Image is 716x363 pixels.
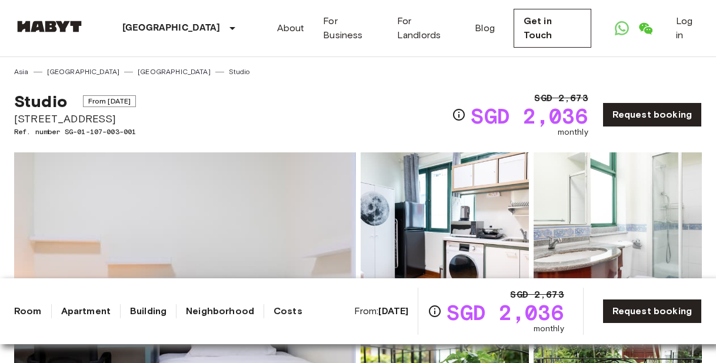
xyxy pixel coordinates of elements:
[130,304,166,318] a: Building
[428,304,442,318] svg: Check cost overview for full price breakdown. Please note that discounts apply to new joiners onl...
[14,21,85,32] img: Habyt
[676,14,702,42] a: Log in
[14,126,136,137] span: Ref. number SG-01-107-003-001
[14,91,67,111] span: Studio
[397,14,456,42] a: For Landlords
[274,304,302,318] a: Costs
[471,105,588,126] span: SGD 2,036
[378,305,408,317] b: [DATE]
[534,91,588,105] span: SGD 2,673
[83,95,136,107] span: From [DATE]
[61,304,111,318] a: Apartment
[534,152,702,307] img: Picture of unit SG-01-107-003-001
[602,299,702,324] a: Request booking
[47,66,120,77] a: [GEOGRAPHIC_DATA]
[14,304,42,318] a: Room
[323,14,378,42] a: For Business
[138,66,211,77] a: [GEOGRAPHIC_DATA]
[475,21,495,35] a: Blog
[186,304,254,318] a: Neighborhood
[122,21,221,35] p: [GEOGRAPHIC_DATA]
[510,288,564,302] span: SGD 2,673
[602,102,702,127] a: Request booking
[14,111,136,126] span: [STREET_ADDRESS]
[361,152,529,307] img: Picture of unit SG-01-107-003-001
[610,16,634,40] a: Open WhatsApp
[452,108,466,122] svg: Check cost overview for full price breakdown. Please note that discounts apply to new joiners onl...
[277,21,305,35] a: About
[14,66,29,77] a: Asia
[514,9,591,48] a: Get in Touch
[447,302,564,323] span: SGD 2,036
[229,66,250,77] a: Studio
[354,305,409,318] span: From:
[534,323,564,335] span: monthly
[558,126,588,138] span: monthly
[634,16,657,40] a: Open WeChat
